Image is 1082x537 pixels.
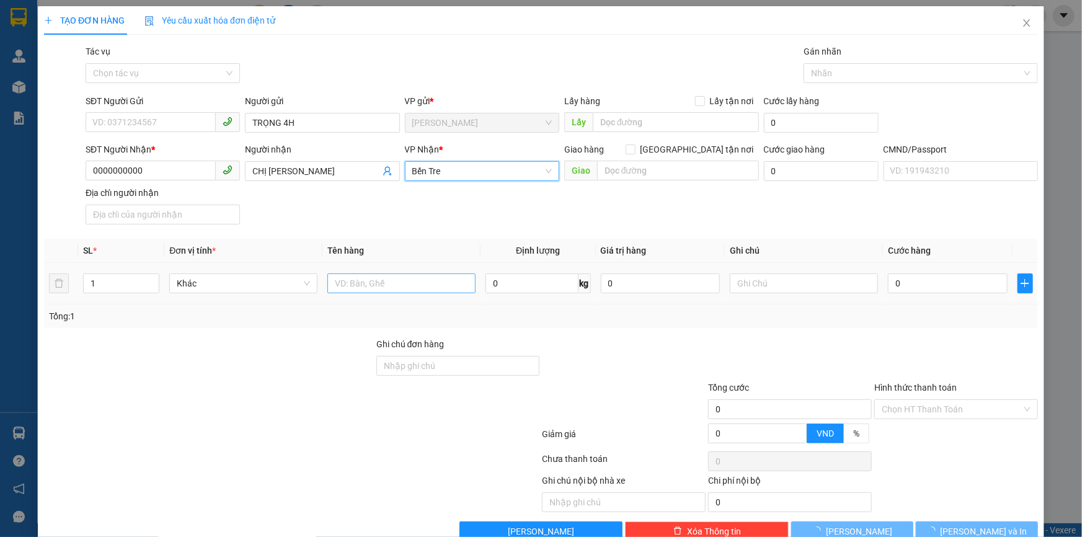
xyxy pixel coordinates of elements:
button: delete [49,273,69,293]
span: Khác [177,274,310,293]
span: user-add [383,166,392,176]
label: Cước lấy hàng [764,96,820,106]
span: loading [927,526,941,535]
span: kg [579,273,591,293]
input: Dọc đường [597,161,759,180]
span: phone [223,165,233,175]
div: Ghi chú nội bộ nhà xe [542,474,706,492]
span: VND [817,428,834,438]
input: Dọc đường [593,112,759,132]
input: Địa chỉ của người nhận [86,205,240,224]
div: CMND/Passport [884,143,1038,156]
span: [GEOGRAPHIC_DATA] tận nơi [636,143,759,156]
div: Tên hàng: 1PB NP ĐỀ XUẤT ( : 1 ) [11,81,203,112]
span: Gửi: [11,11,30,24]
label: Gán nhãn [804,47,841,56]
img: icon [144,16,154,26]
span: Đơn vị tính [169,246,216,255]
span: Tổng cước [708,383,749,393]
span: plus [1018,278,1032,288]
span: loading [812,526,826,535]
div: Giảm giá [541,427,707,449]
th: Ghi chú [725,239,883,263]
span: phone [223,117,233,126]
span: Lấy hàng [564,96,600,106]
span: close [1022,18,1032,28]
span: Bến Tre [412,162,552,180]
button: Close [1009,6,1044,41]
span: Tên hàng [327,246,364,255]
span: plus [44,16,53,25]
span: Giá trị hàng [601,246,647,255]
input: Nhập ghi chú [542,492,706,512]
span: Giao [564,161,597,180]
label: Tác vụ [86,47,110,56]
span: SL [83,246,93,255]
input: 0 [601,273,721,293]
span: delete [673,526,682,536]
div: SẾP VỸ ANH NX [118,25,203,55]
span: Nhận: [118,12,148,25]
span: Lấy [564,112,593,132]
span: % [853,428,859,438]
div: Người gửi [245,94,399,108]
span: TẠO ĐƠN HÀNG [44,16,125,25]
label: Ghi chú đơn hàng [376,339,445,349]
input: Cước giao hàng [764,161,879,181]
span: VP Nhận [405,144,440,154]
div: TRỌNG 4H [11,38,110,53]
div: SĐT Người Nhận [86,143,240,156]
label: Hình thức thanh toán [874,383,957,393]
input: Ghi Chú [730,273,878,293]
span: Ngã Tư Huyện [412,113,552,132]
input: VD: Bàn, Ghế [327,273,476,293]
span: Yêu cầu xuất hóa đơn điện tử [144,16,275,25]
span: Định lượng [516,246,560,255]
div: Bến Tre [118,11,203,25]
button: plus [1018,273,1033,293]
div: Tổng: 1 [49,309,418,323]
div: SĐT Người Gửi [86,94,240,108]
label: Cước giao hàng [764,144,825,154]
span: Giao hàng [564,144,604,154]
div: Địa chỉ người nhận [86,186,240,200]
div: [PERSON_NAME] [11,11,110,38]
input: Cước lấy hàng [764,113,879,133]
div: Người nhận [245,143,399,156]
div: VP gửi [405,94,559,108]
div: Chưa thanh toán [541,452,707,474]
span: Lấy tận nơi [705,94,759,108]
span: Cước hàng [888,246,931,255]
div: Chi phí nội bộ [708,474,872,492]
input: Ghi chú đơn hàng [376,356,540,376]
